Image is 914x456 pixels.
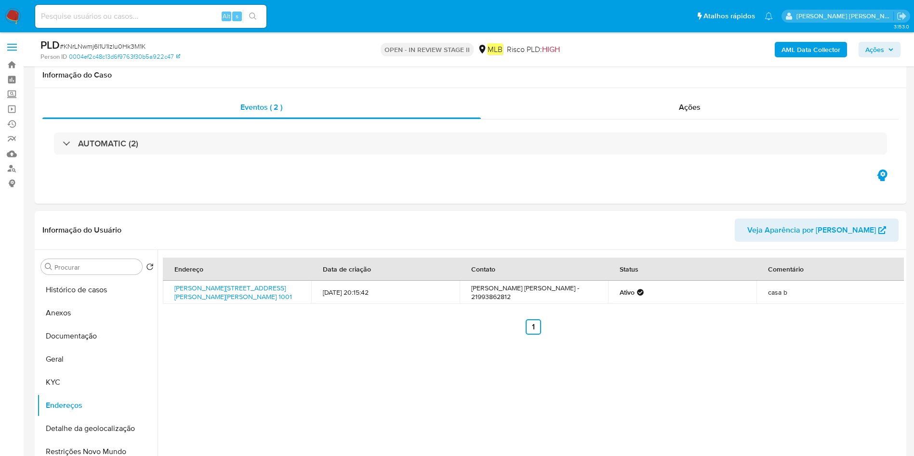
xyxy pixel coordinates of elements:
[526,319,541,335] a: Ir a la página 1
[507,44,560,55] span: Risco PLD:
[756,258,905,281] th: Comentário
[240,102,282,113] span: Eventos ( 2 )
[311,281,460,304] td: [DATE] 20:15:42
[620,288,635,297] strong: Ativo
[608,258,756,281] th: Status
[460,258,608,281] th: Contato
[78,138,138,149] h3: AUTOMATIC (2)
[747,219,876,242] span: Veja Aparência por [PERSON_NAME]
[37,394,158,417] button: Endereços
[381,43,474,56] p: OPEN - IN REVIEW STAGE II
[37,371,158,394] button: KYC
[37,301,158,325] button: Anexos
[756,281,905,304] td: casa b
[45,263,53,271] button: Procurar
[37,348,158,371] button: Geral
[703,11,755,21] span: Atalhos rápidos
[35,10,266,23] input: Pesquise usuários ou casos...
[796,12,894,21] p: juliane.miranda@mercadolivre.com
[897,11,907,21] a: Sair
[146,263,154,274] button: Retornar ao pedido padrão
[735,219,899,242] button: Veja Aparência por [PERSON_NAME]
[174,283,292,301] a: [PERSON_NAME][STREET_ADDRESS][PERSON_NAME][PERSON_NAME] 1001
[765,12,773,20] a: Notificações
[163,319,904,335] nav: Paginación
[542,44,560,55] span: HIGH
[460,281,608,304] td: [PERSON_NAME] [PERSON_NAME] - 21993862812
[163,258,311,281] th: Endereço
[487,43,503,55] em: MLB
[40,52,67,61] b: Person ID
[223,12,230,21] span: Alt
[859,42,901,57] button: Ações
[775,42,847,57] button: AML Data Collector
[42,70,899,80] h1: Informação do Caso
[37,325,158,348] button: Documentação
[236,12,238,21] span: s
[69,52,180,61] a: 0004ef2c48c13d6f9763f30b5a922c47
[60,41,146,51] span: # KNrLNwmj6l1U1Izlu0Hk3M1K
[42,225,121,235] h1: Informação do Usuário
[865,42,884,57] span: Ações
[40,37,60,52] b: PLD
[782,42,840,57] b: AML Data Collector
[311,258,460,281] th: Data de criação
[679,102,701,113] span: Ações
[243,10,263,23] button: search-icon
[54,263,138,272] input: Procurar
[54,132,887,155] div: AUTOMATIC (2)
[37,417,158,440] button: Detalhe da geolocalização
[37,278,158,301] button: Histórico de casos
